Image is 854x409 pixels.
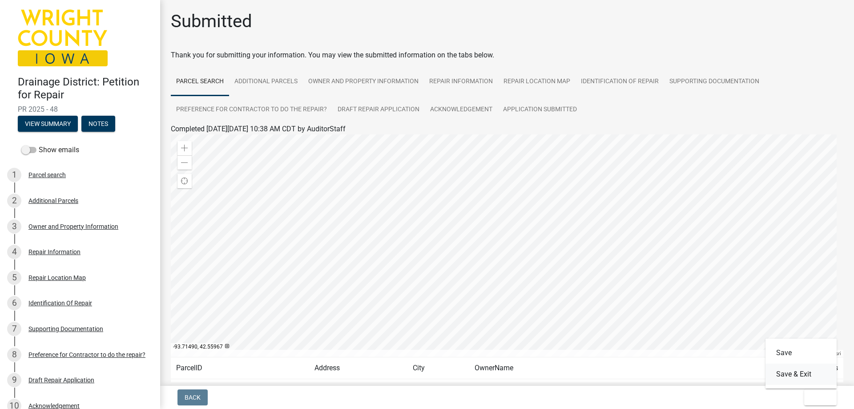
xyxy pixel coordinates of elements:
img: Wright County, Iowa [18,9,108,66]
div: Repair Location Map [28,275,86,281]
td: OwnerName [469,357,754,379]
div: 3 [7,219,21,234]
a: Supporting Documentation [664,68,765,96]
div: Find my location [177,174,192,188]
div: Zoom in [177,141,192,155]
div: 5 [7,271,21,285]
h4: Drainage District: Petition for Repair [18,76,153,101]
div: Repair Information [28,249,81,255]
td: City [407,357,469,379]
td: Blairswright Farms, Inc. (DED) [469,379,754,401]
a: Parcel search [171,68,229,96]
button: Save & Exit [765,364,837,385]
a: Repair Information [424,68,498,96]
span: PR 2025 - 48 [18,105,142,113]
a: Preference for Contractor to do the repair? [171,96,332,124]
div: Supporting Documentation [28,326,103,332]
div: 4 [7,245,21,259]
button: View Summary [18,116,78,132]
div: Additional Parcels [28,198,78,204]
a: Owner and Property Information [303,68,424,96]
td: 40.000 [755,379,843,401]
span: Completed [DATE][DATE] 10:38 AM CDT by AuditorStaff [171,125,346,133]
td: Address [309,357,407,379]
a: Esri [833,350,841,356]
button: Notes [81,116,115,132]
a: Identification Of Repair [576,68,664,96]
div: 9 [7,373,21,387]
wm-modal-confirm: Notes [81,121,115,128]
button: Back [177,389,208,405]
div: 2 [7,194,21,208]
a: Draft Repair Application [332,96,425,124]
div: 7 [7,322,21,336]
div: Exit [765,339,837,389]
div: Zoom out [177,155,192,170]
div: Preference for Contractor to do the repair? [28,352,145,358]
div: Draft Repair Application [28,377,94,383]
a: Application Submitted [498,96,582,124]
span: Exit [811,394,824,401]
div: 1 [7,168,21,182]
div: Parcel search [28,172,66,178]
label: Show emails [21,145,79,155]
div: Acknowledgement [28,403,80,409]
button: Save [765,342,837,364]
div: 6 [7,296,21,310]
h1: Submitted [171,11,252,32]
wm-modal-confirm: Summary [18,121,78,128]
div: 8 [7,348,21,362]
td: Acres [755,357,843,379]
div: Identification Of Repair [28,300,92,306]
a: Acknowledgement [425,96,498,124]
td: ParcelID [171,357,309,379]
div: Owner and Property Information [28,223,118,230]
button: Exit [804,389,837,405]
div: Thank you for submitting your information. You may view the submitted information on the tabs below. [171,50,843,61]
td: 1531300002 [171,379,309,401]
a: Additional Parcels [229,68,303,96]
a: Repair Location Map [498,68,576,96]
span: Back [185,394,201,401]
